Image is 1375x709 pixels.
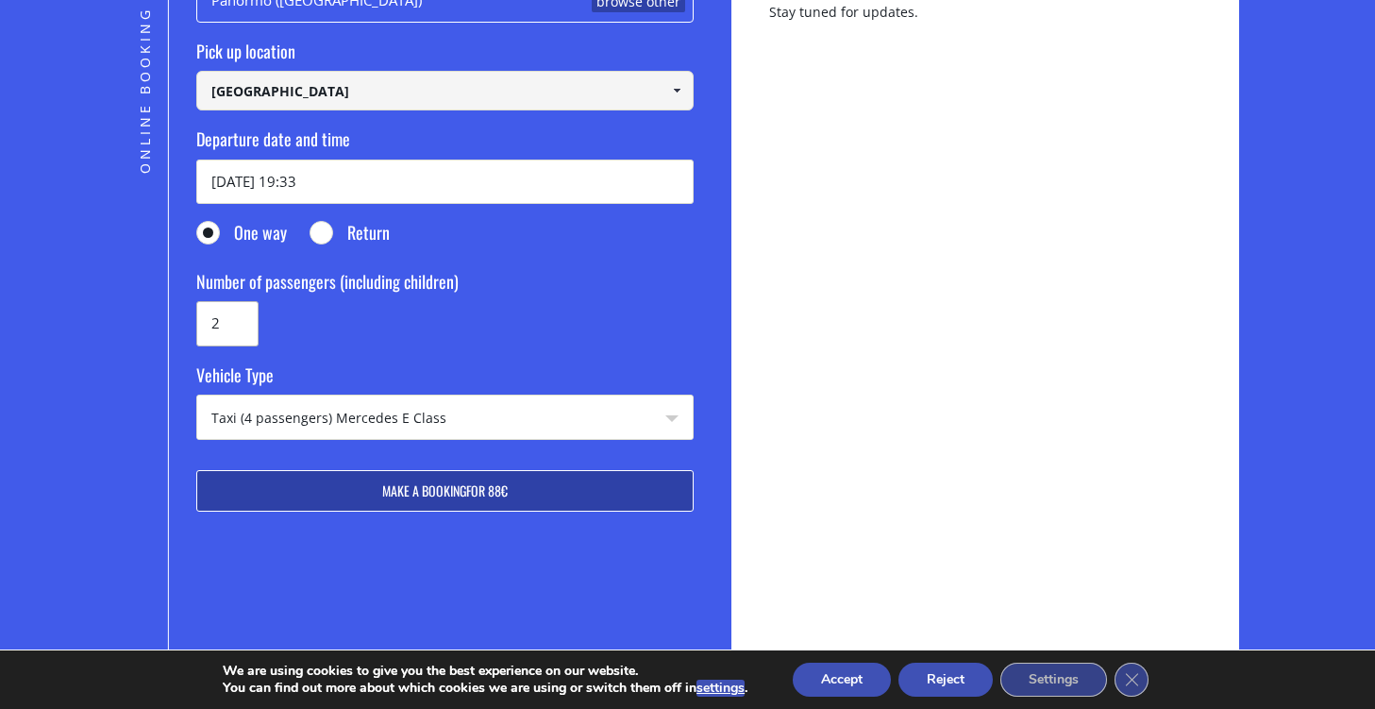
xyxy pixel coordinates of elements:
label: Vehicle Type [196,363,694,396]
label: Departure date and time [196,127,694,160]
button: Settings [1000,663,1107,697]
span: for 88€ [466,481,508,500]
p: You can find out more about which cookies we are using or switch them off in . [223,680,747,697]
a: Show All Items [662,71,693,110]
label: Pick up location [196,40,694,72]
button: settings [696,680,745,697]
p: We are using cookies to give you the best experience on our website. [223,663,747,680]
button: Make a bookingfor 88€ [196,470,694,512]
label: One way [196,221,287,253]
button: Accept [793,663,891,697]
label: Return [310,221,390,253]
input: Select pickup location [196,71,694,110]
label: Number of passengers (including children) [196,270,694,302]
p: Stay tuned for updates. [769,2,1201,38]
button: Reject [898,663,993,697]
button: Close GDPR Cookie Banner [1115,663,1149,697]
